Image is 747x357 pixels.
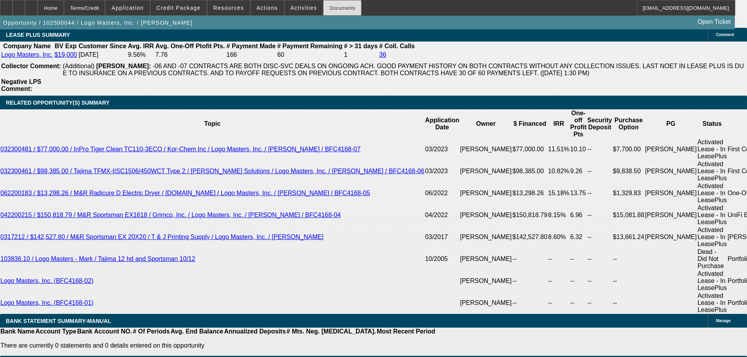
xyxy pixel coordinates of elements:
[226,51,276,59] td: 166
[697,226,727,248] td: Activated Lease - In LeasePlus
[3,43,51,49] b: Company Name
[587,182,613,204] td: --
[0,277,93,284] a: Logo Masters, Inc. (BFC4168-02)
[697,182,727,204] td: Activated Lease - In LeasePlus
[512,160,548,182] td: $98,385.00
[570,248,587,270] td: --
[0,234,324,240] a: 0317212 / $142,527.80 / M&R Sportsman EX 20X20 / T & J Printing Supply / Logo Masters, Inc. / [PE...
[645,109,697,138] th: PG
[570,292,587,314] td: --
[613,292,645,314] td: --
[587,270,613,292] td: --
[548,182,570,204] td: 15.18%
[645,204,697,226] td: [PERSON_NAME]
[460,226,512,248] td: [PERSON_NAME]
[425,109,460,138] th: Application Date
[460,292,512,314] td: [PERSON_NAME]
[460,160,512,182] td: [PERSON_NAME]
[35,328,77,335] th: Account Type
[6,32,70,38] span: LEASE PLUS SUMMARY
[512,270,548,292] td: --
[613,270,645,292] td: --
[697,160,727,182] td: Activated Lease - In LeasePlus
[425,182,460,204] td: 06/2022
[460,182,512,204] td: [PERSON_NAME]
[155,51,225,59] td: 7.76
[460,138,512,160] td: [PERSON_NAME]
[570,270,587,292] td: --
[587,248,613,270] td: --
[425,226,460,248] td: 03/2017
[460,204,512,226] td: [PERSON_NAME]
[613,226,645,248] td: $13,661.24
[425,204,460,226] td: 04/2022
[645,160,697,182] td: [PERSON_NAME]
[379,51,386,58] a: 36
[213,5,244,11] span: Resources
[0,146,360,152] a: 032300481 / $77,000.00 / InPro Tiger Clean TC110-3ECO / Kor-Chem Inc / Logo Masters, Inc. / [PERS...
[344,43,378,49] b: # > 31 days
[425,248,460,270] td: 10/2005
[613,182,645,204] td: $1,329.83
[512,138,548,160] td: $77,000.00
[613,109,645,138] th: Purchase Option
[548,160,570,182] td: 10.82%
[548,270,570,292] td: --
[1,78,41,92] b: Negative LPS Comment:
[548,204,570,226] td: 8.15%
[512,292,548,314] td: --
[512,182,548,204] td: $13,298.26
[570,109,587,138] th: One-off Profit Pts
[697,270,727,292] td: Activated Lease - In LeasePlus
[0,256,195,262] a: 103836.10 / Logo Masters - Mark / Tajima 12 hd and Sportsman 10/12
[151,0,207,15] button: Credit Package
[0,342,435,349] p: There are currently 0 statements and 0 details entered on this opportunity
[63,63,95,69] span: (Additional)
[587,138,613,160] td: --
[512,226,548,248] td: $142,527.80
[291,5,317,11] span: Activities
[613,160,645,182] td: $9,838.50
[55,51,77,58] a: $19,000
[645,138,697,160] td: [PERSON_NAME]
[697,292,727,314] td: Activated Lease - In LeasePlus
[548,138,570,160] td: 11.51%
[587,226,613,248] td: --
[285,0,323,15] button: Activities
[570,138,587,160] td: 10.10
[379,43,415,49] b: # Coll. Calls
[548,292,570,314] td: --
[716,319,731,323] span: Manage
[460,270,512,292] td: [PERSON_NAME]
[0,190,370,196] a: 062200183 / $13,298.26 / M&R Radicure D Electric Dryer / [DOMAIN_NAME] / Logo Masters, Inc. / [PE...
[697,138,727,160] td: Activated Lease - In LeasePlus
[0,212,341,218] a: 042200215 / $150,818.79 / M&R Sportsman EX1618 / Grimco, Inc. / Logo Masters, Inc. / [PERSON_NAME...
[6,100,109,106] span: RELATED OPPORTUNITY(S) SUMMARY
[128,43,154,49] b: Avg. IRR
[96,63,151,69] b: [PERSON_NAME]:
[376,328,436,335] th: Most Recent Period
[587,109,613,138] th: Security Deposit
[63,63,744,76] span: -06 AND -07 CONTRACTS ARE BOTH DISC-SVC DEALS ON ONGOING ACH. GOOD PAYMENT HISTORY ON BOTH CONTRA...
[425,160,460,182] td: 03/2023
[1,51,53,58] a: Logo Masters, Inc.
[277,43,342,49] b: # Payment Remaining
[512,109,548,138] th: $ Financed
[251,0,284,15] button: Actions
[55,43,77,49] b: BV Exp
[170,328,224,335] th: Avg. End Balance
[613,204,645,226] td: $15,081.88
[78,51,127,59] td: [DATE]
[277,51,343,59] td: 60
[111,5,144,11] span: Application
[224,328,286,335] th: Annualized Deposits
[716,33,734,37] span: Comment
[133,328,170,335] th: # Of Periods
[256,5,278,11] span: Actions
[548,109,570,138] th: IRR
[548,248,570,270] td: --
[0,168,424,174] a: 032300461 / $98,385.00 / Tajima TFMX-IISC1506/450WCT Type 2 / [PERSON_NAME] Solutions / Logo Mast...
[156,5,201,11] span: Credit Package
[570,204,587,226] td: 6.96
[460,109,512,138] th: Owner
